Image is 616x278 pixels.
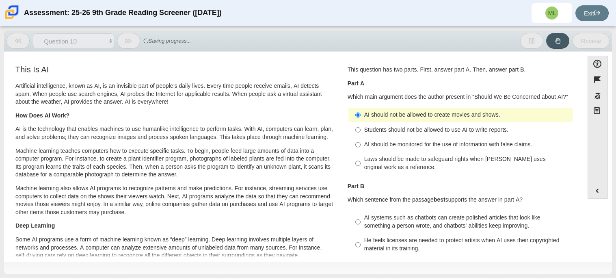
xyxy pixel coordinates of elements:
b: Part A [348,80,364,87]
button: Notepad [588,104,608,120]
b: How Does AI Work? [15,112,69,119]
div: Assessment: 25-26 9th Grade Reading Screener ([DATE]) [24,3,222,23]
p: This question has two parts. First, answer part A. Then, answer part B. [348,66,573,74]
button: Review [573,33,610,49]
p: AI is the technology that enables machines to use humanlike intelligence to perform tasks. With A... [15,125,334,141]
button: Raise Your Hand [546,33,569,49]
div: AI should be monitored for the use of information with false claims. [364,141,569,149]
button: Expand menu. Displays the button labels. [588,183,607,198]
h3: This Is AI [15,65,334,74]
div: He feels licenses are needed to protect artists when AI uses their copyrighted material in its tr... [364,237,569,252]
button: Open Accessibility Menu [588,56,608,72]
b: Part B [348,182,364,190]
div: Laws should be made to safeguard rights when [PERSON_NAME] uses original work as a reference. [364,155,569,171]
div: Assessment items [8,56,579,258]
p: Artificial intelligence, known as AI, is an invisible part of people’s daily lives. Every time pe... [15,82,334,106]
p: Some AI programs use a form of machine learning known as “deep” learning. Deep learning involves ... [15,236,334,260]
span: ML [548,10,556,16]
p: Which sentence from the passage supports the answer in part A? [348,196,573,204]
button: Toggle response masking [588,88,608,104]
b: best [434,196,445,203]
button: Flag item [588,72,608,87]
img: Carmen School of Science & Technology [3,4,20,21]
div: AI should not be allowed to create movies and shows. [364,111,569,119]
b: Deep Learning [15,222,55,229]
p: Machine learning teaches computers how to execute specific tasks. To begin, people feed large amo... [15,147,334,179]
a: Carmen School of Science & Technology [3,15,20,22]
div: Students should not be allowed to use AI to write reports. [364,126,569,134]
p: Machine learning also allows AI programs to recognize patterns and make predictions. For instance... [15,185,334,216]
p: Which main argument does the author present in “Should We Be Concerned about AI?” [348,93,573,101]
a: Exit [575,5,609,21]
div: AI systems such as chatbots can create polished articles that look like something a person wrote,... [364,214,569,230]
span: Saving progress... [143,35,191,47]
